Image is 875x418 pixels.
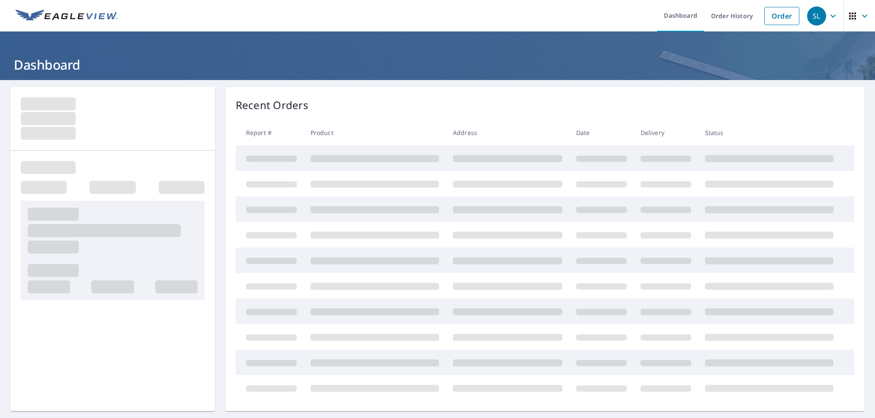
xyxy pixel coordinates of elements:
[569,120,634,145] th: Date
[634,120,698,145] th: Delivery
[236,97,308,113] p: Recent Orders
[304,120,446,145] th: Product
[764,7,799,25] a: Order
[10,56,865,74] h1: Dashboard
[698,120,840,145] th: Status
[236,120,304,145] th: Report #
[807,6,826,26] div: SL
[446,120,569,145] th: Address
[16,10,118,23] img: EV Logo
